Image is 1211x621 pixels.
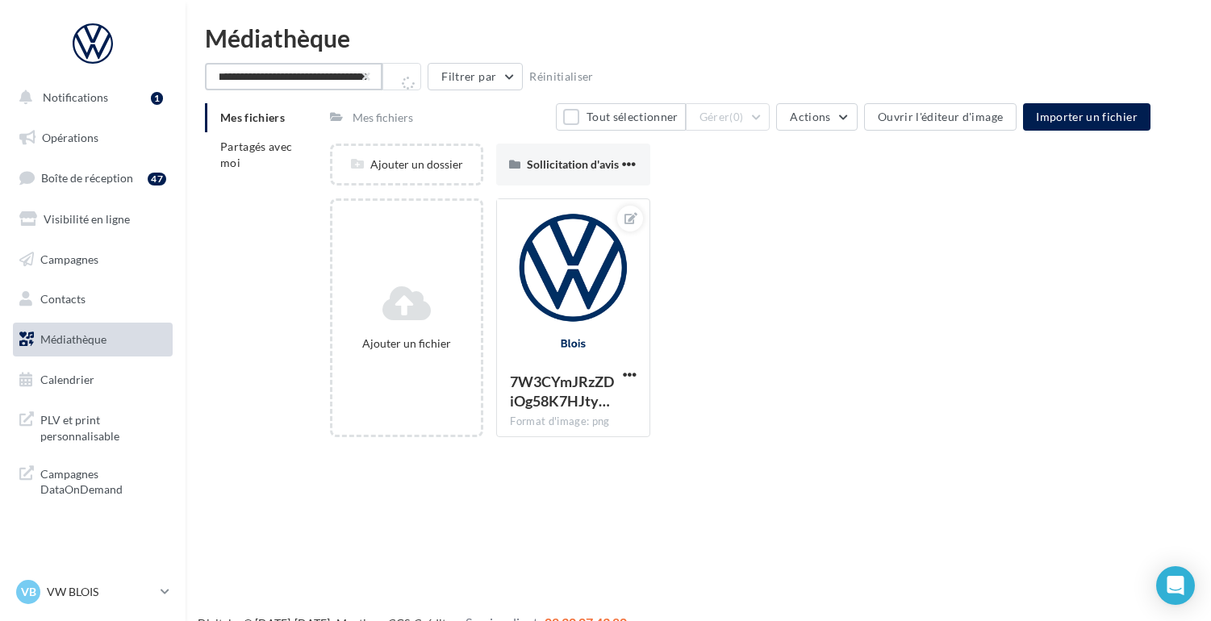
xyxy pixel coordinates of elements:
a: PLV et print personnalisable [10,402,176,450]
button: Ouvrir l'éditeur d'image [864,103,1017,131]
button: Actions [776,103,857,131]
button: Notifications 1 [10,81,169,115]
button: Tout sélectionner [556,103,685,131]
div: 1 [151,92,163,105]
span: (0) [729,110,743,123]
div: Format d'image: png [510,415,637,429]
span: Calendrier [40,373,94,386]
a: Opérations [10,121,176,155]
span: Mes fichiers [220,110,285,124]
a: Visibilité en ligne [10,202,176,236]
span: Opérations [42,131,98,144]
a: Calendrier [10,363,176,397]
span: Contacts [40,292,86,306]
div: 47 [148,173,166,185]
span: 7W3CYmJRzZDiOg58K7HJtyG8QmPbdgtmVInGcFQUWS8EFl5b4xPZ_MViBrnH_90JYtVlSKg-PG9O2npIFg=s0 [510,373,614,410]
a: Campagnes [10,243,176,277]
span: Campagnes [40,252,98,265]
span: Partagés avec moi [220,140,293,169]
span: Sollicitation d'avis [527,157,619,171]
button: Gérer(0) [686,103,770,131]
div: Ajouter un dossier [332,156,482,173]
a: Boîte de réception47 [10,160,176,195]
a: Contacts [10,282,176,316]
a: VB VW BLOIS [13,577,173,607]
div: Open Intercom Messenger [1156,566,1195,605]
a: Campagnes DataOnDemand [10,456,176,504]
a: Médiathèque [10,323,176,356]
span: PLV et print personnalisable [40,409,166,444]
span: Notifications [43,90,108,104]
span: Importer un fichier [1036,110,1138,123]
span: Médiathèque [40,332,106,346]
span: Boîte de réception [41,171,133,185]
button: Réinitialiser [523,67,600,86]
button: Importer un fichier [1023,103,1150,131]
div: Médiathèque [205,26,1192,50]
p: VW BLOIS [47,584,154,600]
span: Campagnes DataOnDemand [40,463,166,498]
div: Ajouter un fichier [339,336,475,352]
button: Filtrer par [428,63,523,90]
span: Visibilité en ligne [44,212,130,226]
span: VB [21,584,36,600]
div: Mes fichiers [353,110,413,126]
span: Actions [790,110,830,123]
